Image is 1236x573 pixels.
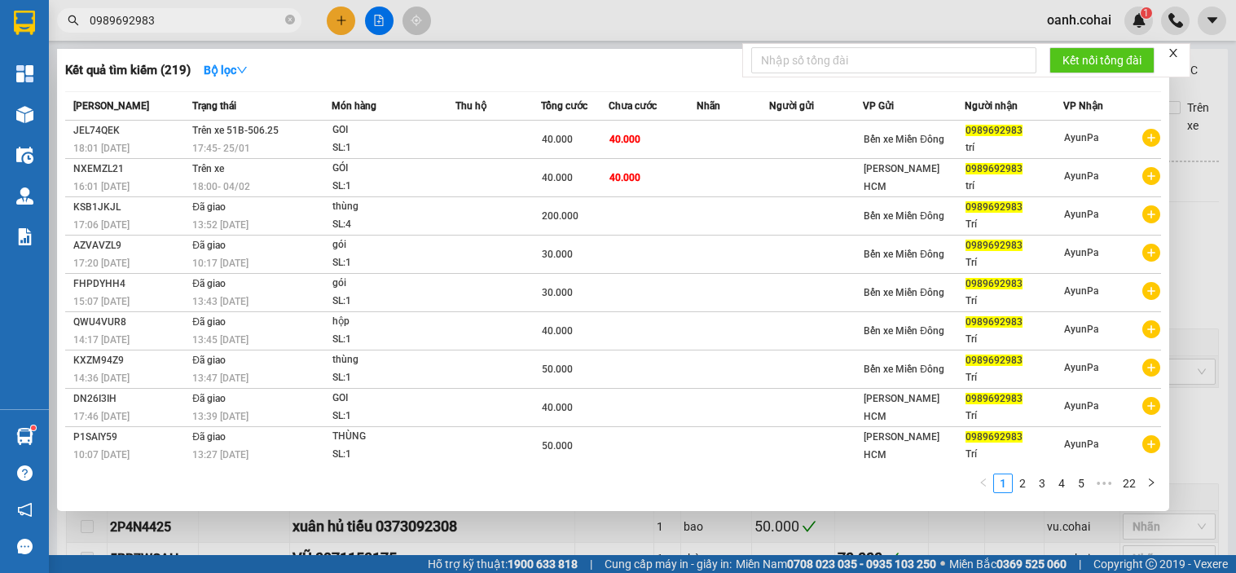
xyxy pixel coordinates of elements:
span: Bến xe Miền Đông [864,287,944,298]
span: 200.000 [542,210,578,222]
span: 10:17 [DATE] [192,258,249,269]
span: left [979,478,988,487]
span: down [236,64,248,76]
input: Nhập số tổng đài [751,47,1036,73]
span: Đã giao [192,278,226,289]
span: Trên xe [192,163,224,174]
span: plus-circle [1142,244,1160,262]
span: Bến xe Miền Đông [864,249,944,260]
div: SL: 1 [332,408,455,425]
span: Món hàng [332,100,376,112]
span: plus-circle [1142,205,1160,223]
span: AyunPa [1064,209,1098,220]
span: AyunPa [1064,247,1098,258]
div: FHPDYHH4 [73,275,187,293]
span: Đã giao [192,201,226,213]
div: AZVAVZL9 [73,237,187,254]
span: AyunPa [1064,132,1098,143]
span: 16:01 [DATE] [73,181,130,192]
div: gói [332,275,455,293]
span: ••• [1091,474,1117,493]
li: 3 [1032,474,1052,493]
div: SL: 1 [332,254,455,272]
span: plus-circle [1142,167,1160,185]
span: Kết nối tổng đài [1062,51,1141,69]
span: VP Gửi [863,100,894,112]
span: Bến xe Miền Đông [864,325,944,337]
span: Người gửi [769,100,814,112]
span: close [1168,47,1179,59]
li: 22 [1117,474,1141,493]
span: Chưa cước [609,100,657,112]
span: 0989692983 [965,125,1023,136]
div: SL: 1 [332,331,455,349]
span: question-circle [17,465,33,481]
div: SL: 1 [332,369,455,387]
div: JEL74QEK [73,122,187,139]
span: plus-circle [1142,435,1160,453]
span: 50.000 [542,440,573,452]
span: message [17,539,33,554]
span: 0989692983 [965,240,1023,251]
div: NXEMZL21 [73,161,187,178]
span: 13:52 [DATE] [192,219,249,231]
div: Trí [965,369,1062,386]
span: 17:06 [DATE] [73,219,130,231]
span: notification [17,502,33,518]
span: Nhãn [697,100,720,112]
div: P1SAIY59 [73,429,187,446]
img: logo-vxr [14,11,35,35]
span: 17:20 [DATE] [73,258,130,269]
span: Bến xe Miền Đông [864,210,944,222]
div: gói [332,236,455,254]
div: GOI [332,121,455,139]
img: warehouse-icon [16,106,33,123]
span: Đã giao [192,431,226,443]
div: SL: 1 [332,139,455,157]
span: 17:46 [DATE] [73,411,130,422]
div: trí [965,139,1062,156]
div: KSB1JKJL [73,199,187,216]
div: SL: 1 [332,178,455,196]
span: plus-circle [1142,320,1160,338]
span: Đã giao [192,393,226,404]
span: 18:01 [DATE] [73,143,130,154]
span: AyunPa [1064,439,1098,450]
div: hộp [332,313,455,331]
span: close-circle [285,15,295,24]
span: 0989692983 [965,201,1023,213]
span: 0989692983 [965,278,1023,289]
span: 30.000 [542,287,573,298]
div: SL: 1 [332,446,455,464]
div: DN26I3IH [73,390,187,408]
img: warehouse-icon [16,428,33,445]
h3: Kết quả tìm kiếm ( 219 ) [65,62,191,79]
span: 50.000 [542,364,573,375]
span: AyunPa [1064,324,1098,335]
span: plus-circle [1142,359,1160,377]
span: 13:27 [DATE] [192,449,249,461]
span: Bến xe Miền Đông [864,364,944,375]
button: right [1141,474,1161,493]
span: [PERSON_NAME] HCM [864,163,939,192]
sup: 1 [31,425,36,430]
a: 4 [1053,474,1071,492]
div: THÙNG [332,428,455,446]
div: GÓI [332,160,455,178]
div: GOI [332,390,455,408]
div: Trí [965,216,1062,233]
span: 0989692983 [965,316,1023,328]
span: 15:07 [DATE] [73,296,130,307]
span: Tổng cước [541,100,587,112]
span: AyunPa [1064,170,1098,182]
img: warehouse-icon [16,187,33,205]
a: 2 [1014,474,1031,492]
span: 0989692983 [965,431,1023,443]
div: thùng [332,198,455,216]
li: 1 [993,474,1013,493]
span: [PERSON_NAME] HCM [864,393,939,422]
li: Next 5 Pages [1091,474,1117,493]
span: Trạng thái [192,100,236,112]
span: 0989692983 [965,163,1023,174]
div: Trí [965,408,1062,425]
